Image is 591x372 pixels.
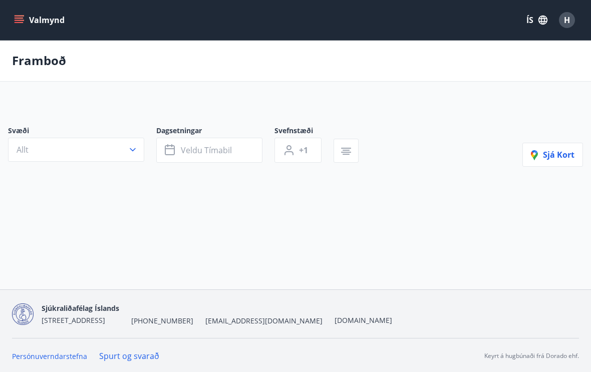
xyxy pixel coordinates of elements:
button: ÍS [521,11,553,29]
button: Sjá kort [522,143,583,167]
a: Spurt og svarað [99,350,159,361]
button: H [555,8,579,32]
span: [STREET_ADDRESS] [42,315,105,325]
button: +1 [274,138,322,163]
span: H [564,15,570,26]
span: Svefnstæði [274,126,334,138]
span: Allt [17,144,29,155]
img: d7T4au2pYIU9thVz4WmmUT9xvMNnFvdnscGDOPEg.png [12,303,34,325]
button: menu [12,11,69,29]
span: [EMAIL_ADDRESS][DOMAIN_NAME] [205,316,323,326]
p: Keyrt á hugbúnaði frá Dorado ehf. [484,351,579,360]
a: [DOMAIN_NAME] [335,315,392,325]
span: +1 [299,145,308,156]
a: Persónuverndarstefna [12,351,87,361]
button: Allt [8,138,144,162]
p: Framboð [12,52,66,69]
span: Dagsetningar [156,126,274,138]
button: Veldu tímabil [156,138,262,163]
span: [PHONE_NUMBER] [131,316,193,326]
span: Sjá kort [531,149,574,160]
span: Sjúkraliðafélag Íslands [42,303,119,313]
span: Svæði [8,126,156,138]
span: Veldu tímabil [181,145,232,156]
